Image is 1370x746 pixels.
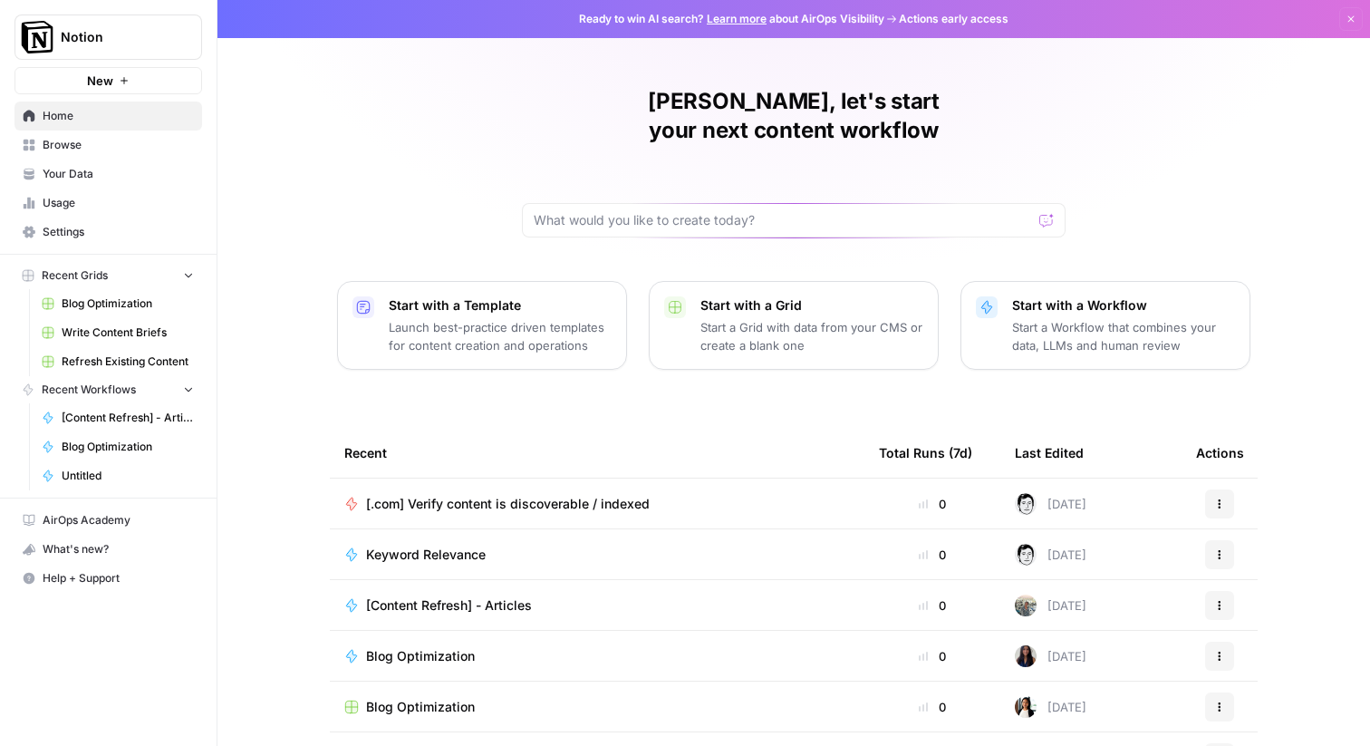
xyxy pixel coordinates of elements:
[43,570,194,586] span: Help + Support
[1012,318,1235,354] p: Start a Workflow that combines your data, LLMs and human review
[14,564,202,593] button: Help + Support
[344,698,850,716] a: Blog Optimization
[42,267,108,284] span: Recent Grids
[34,347,202,376] a: Refresh Existing Content
[344,596,850,615] a: [Content Refresh] - Articles
[14,189,202,218] a: Usage
[14,67,202,94] button: New
[366,596,532,615] span: [Content Refresh] - Articles
[1015,428,1084,478] div: Last Edited
[43,195,194,211] span: Usage
[1015,696,1086,718] div: [DATE]
[1015,493,1086,515] div: [DATE]
[344,495,850,513] a: [.com] Verify content is discoverable / indexed
[1015,645,1037,667] img: rox323kbkgutb4wcij4krxobkpon
[344,546,850,564] a: Keyword Relevance
[21,21,53,53] img: Notion Logo
[879,596,986,615] div: 0
[43,137,194,153] span: Browse
[366,546,486,564] span: Keyword Relevance
[43,108,194,124] span: Home
[879,428,972,478] div: Total Runs (7d)
[14,15,202,60] button: Workspace: Notion
[366,647,475,665] span: Blog Optimization
[62,439,194,455] span: Blog Optimization
[960,281,1250,370] button: Start with a WorkflowStart a Workflow that combines your data, LLMs and human review
[389,318,612,354] p: Launch best-practice driven templates for content creation and operations
[34,289,202,318] a: Blog Optimization
[879,546,986,564] div: 0
[15,536,201,563] div: What's new?
[879,698,986,716] div: 0
[14,102,202,131] a: Home
[1015,493,1037,515] img: ygx76vswflo5630il17c0dd006mi
[43,224,194,240] span: Settings
[43,512,194,528] span: AirOps Academy
[522,87,1066,145] h1: [PERSON_NAME], let's start your next content workflow
[14,160,202,189] a: Your Data
[34,461,202,490] a: Untitled
[1015,544,1086,566] div: [DATE]
[389,296,612,315] p: Start with a Template
[707,12,767,25] a: Learn more
[34,403,202,432] a: [Content Refresh] - Articles
[700,296,923,315] p: Start with a Grid
[344,428,850,478] div: Recent
[62,354,194,370] span: Refresh Existing Content
[14,131,202,160] a: Browse
[879,495,986,513] div: 0
[61,28,170,46] span: Notion
[1196,428,1244,478] div: Actions
[1012,296,1235,315] p: Start with a Workflow
[14,262,202,289] button: Recent Grids
[62,410,194,426] span: [Content Refresh] - Articles
[14,218,202,247] a: Settings
[1015,696,1037,718] img: xqjo96fmx1yk2e67jao8cdkou4un
[344,647,850,665] a: Blog Optimization
[337,281,627,370] button: Start with a TemplateLaunch best-practice driven templates for content creation and operations
[14,506,202,535] a: AirOps Academy
[579,11,884,27] span: Ready to win AI search? about AirOps Visibility
[879,647,986,665] div: 0
[43,166,194,182] span: Your Data
[534,211,1032,229] input: What would you like to create today?
[1015,595,1037,616] img: 75qonnoumdsaaghxm7olv8a2cxbb
[34,432,202,461] a: Blog Optimization
[62,468,194,484] span: Untitled
[1015,595,1086,616] div: [DATE]
[62,325,194,341] span: Write Content Briefs
[899,11,1008,27] span: Actions early access
[87,72,113,90] span: New
[34,318,202,347] a: Write Content Briefs
[649,281,939,370] button: Start with a GridStart a Grid with data from your CMS or create a blank one
[14,376,202,403] button: Recent Workflows
[1015,544,1037,566] img: ygx76vswflo5630il17c0dd006mi
[700,318,923,354] p: Start a Grid with data from your CMS or create a blank one
[62,295,194,312] span: Blog Optimization
[14,535,202,564] button: What's new?
[1015,645,1086,667] div: [DATE]
[366,698,475,716] span: Blog Optimization
[366,495,650,513] span: [.com] Verify content is discoverable / indexed
[42,382,136,398] span: Recent Workflows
